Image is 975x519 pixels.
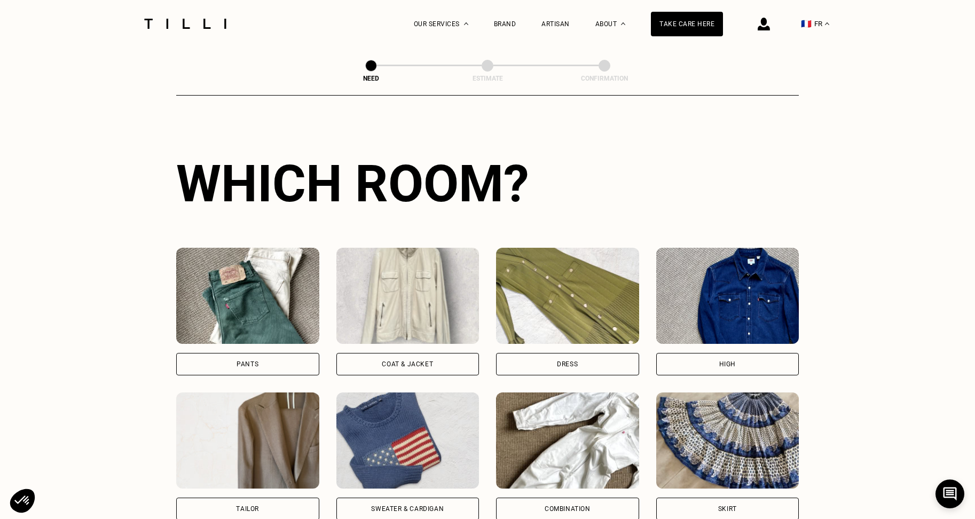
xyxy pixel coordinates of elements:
[719,360,736,368] font: High
[545,505,591,513] font: Combination
[464,22,468,25] img: Drop-down menu
[176,392,319,489] img: Tilli alters your tailor
[825,22,829,25] img: drop-down menu
[496,392,639,489] img: Tilli alters your Combination
[140,19,230,29] img: Tilli Dressmaking Service Logo
[541,20,570,28] a: Artisan
[557,360,578,368] font: Dress
[176,154,529,214] font: Which room?
[494,20,516,28] a: Brand
[656,248,799,344] img: Tilli retouches your top
[176,248,319,344] img: Tilli alters your pants
[363,75,379,82] font: Need
[659,20,714,28] font: Take care here
[581,75,628,82] font: Confirmation
[371,505,444,513] font: Sweater & cardigan
[595,20,617,28] font: About
[336,248,479,344] img: Tilli alters your Coat & Jacket
[496,248,639,344] img: Tilli alters your dress
[801,19,812,29] font: 🇫🇷
[473,75,503,82] font: Estimate
[382,360,433,368] font: Coat & Jacket
[718,505,737,513] font: Skirt
[236,505,259,513] font: Tailor
[758,18,770,30] img: connection icon
[814,20,822,28] font: FR
[656,392,799,489] img: Tilli alters your skirt
[651,12,723,36] a: Take care here
[237,360,258,368] font: Pants
[336,392,479,489] img: Tilli alters your sweater & cardigan
[414,20,460,28] font: Our services
[621,22,625,25] img: About drop-down menu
